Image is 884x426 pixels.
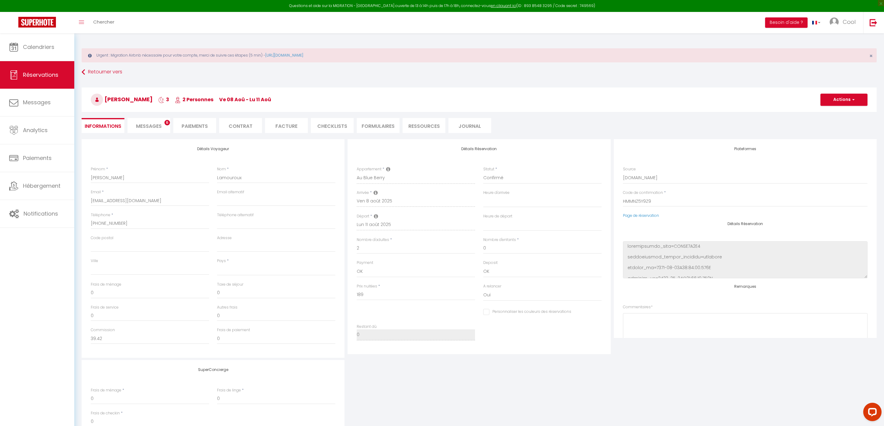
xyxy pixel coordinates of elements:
[91,305,119,310] label: Frais de service
[217,387,241,393] label: Frais de linge
[491,3,516,8] a: en cliquant ici
[23,154,52,162] span: Paiements
[18,17,56,28] img: Super Booking
[357,118,400,133] li: FORMULAIRES
[136,123,162,130] span: Messages
[217,189,244,195] label: Email alternatif
[23,126,48,134] span: Analytics
[24,210,58,217] span: Notifications
[23,71,58,79] span: Réservations
[91,166,105,172] label: Prénom
[82,48,877,62] div: Urgent : Migration Airbnb nécessaire pour votre compte, merci de suivre ces étapes (5 min) -
[217,327,250,333] label: Frais de paiement
[483,260,498,266] label: Deposit
[357,324,377,330] label: Restant dû
[483,166,494,172] label: Statut
[825,12,863,33] a: ... Cool
[483,190,510,196] label: Heure d'arrivée
[357,283,377,289] label: Prix nuitées
[217,258,226,264] label: Pays
[357,213,369,219] label: Départ
[158,96,169,103] span: 3
[173,118,216,133] li: Paiements
[82,118,124,133] li: Informations
[91,368,335,372] h4: SuperConcierge
[219,118,262,133] li: Contrat
[357,237,389,243] label: Nombre d'adultes
[869,52,873,60] span: ×
[164,120,170,125] span: 6
[623,190,663,196] label: Code de confirmation
[91,235,113,241] label: Code postal
[357,166,381,172] label: Appartement
[623,284,867,289] h4: Remarques
[93,19,114,25] span: Chercher
[91,212,110,218] label: Téléphone
[483,283,501,289] label: A relancer
[843,18,856,26] span: Cool
[217,282,243,287] label: Taxe de séjour
[403,118,445,133] li: Ressources
[82,67,877,78] a: Retourner vers
[91,327,115,333] label: Commission
[357,260,373,266] label: Payment
[89,12,119,33] a: Chercher
[830,17,839,27] img: ...
[23,182,61,190] span: Hébergement
[175,96,213,103] span: 2 Personnes
[219,96,271,103] span: ve 08 Aoû - lu 11 Aoû
[91,189,101,195] label: Email
[91,387,121,393] label: Frais de ménage
[217,305,238,310] label: Autres frais
[448,118,491,133] li: Journal
[217,166,226,172] label: Nom
[765,17,808,28] button: Besoin d'aide ?
[623,166,636,172] label: Source
[217,235,232,241] label: Adresse
[311,118,354,133] li: CHECKLISTS
[357,190,369,196] label: Arrivée
[23,43,54,51] span: Calendriers
[217,212,254,218] label: Téléphone alternatif
[483,213,512,219] label: Heure de départ
[23,98,51,106] span: Messages
[91,410,120,416] label: Frais de checkin
[870,19,877,26] img: logout
[91,282,121,287] label: Frais de ménage
[623,213,659,218] a: Page de réservation
[869,53,873,59] button: Close
[357,147,601,151] h4: Détails Réservation
[91,95,153,103] span: [PERSON_NAME]
[483,237,516,243] label: Nombre d'enfants
[623,222,867,226] h4: Détails Réservation
[91,147,335,151] h4: Détails Voyageur
[623,147,867,151] h4: Plateformes
[265,53,303,58] a: [URL][DOMAIN_NAME]
[265,118,308,133] li: Facture
[858,400,884,426] iframe: LiveChat chat widget
[623,304,653,310] label: Commentaires
[91,258,98,264] label: Ville
[820,94,867,106] button: Actions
